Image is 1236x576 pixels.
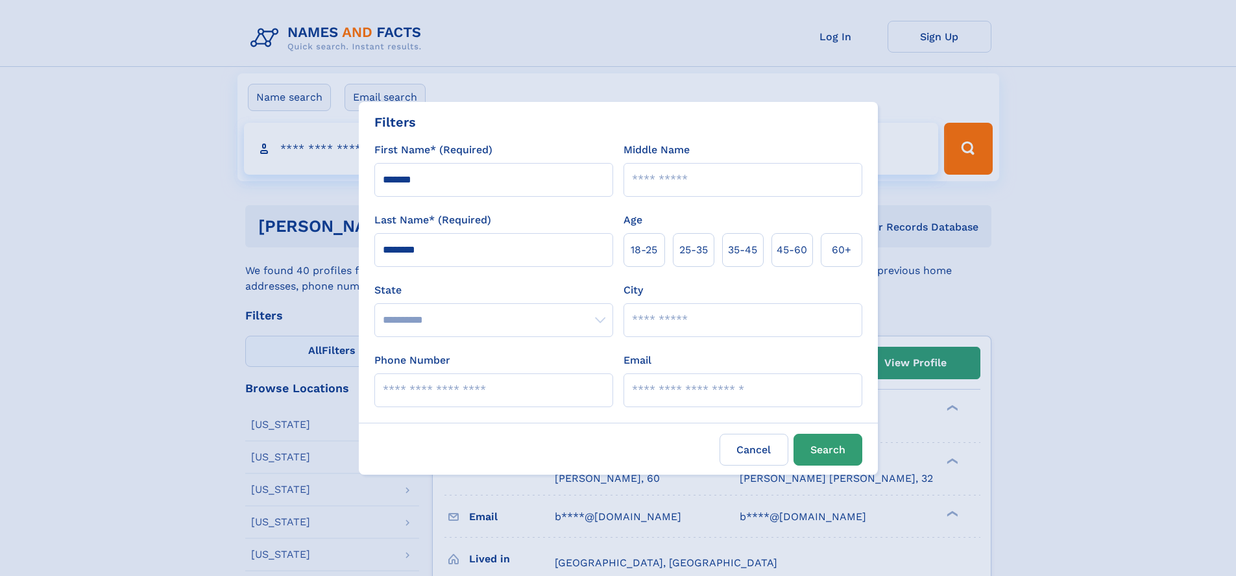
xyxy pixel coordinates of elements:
[374,212,491,228] label: Last Name* (Required)
[374,282,613,298] label: State
[720,434,788,466] label: Cancel
[374,353,450,368] label: Phone Number
[624,353,651,368] label: Email
[374,112,416,132] div: Filters
[728,242,757,258] span: 35‑45
[794,434,862,466] button: Search
[679,242,708,258] span: 25‑35
[777,242,807,258] span: 45‑60
[374,142,492,158] label: First Name* (Required)
[832,242,851,258] span: 60+
[631,242,657,258] span: 18‑25
[624,212,642,228] label: Age
[624,282,643,298] label: City
[624,142,690,158] label: Middle Name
